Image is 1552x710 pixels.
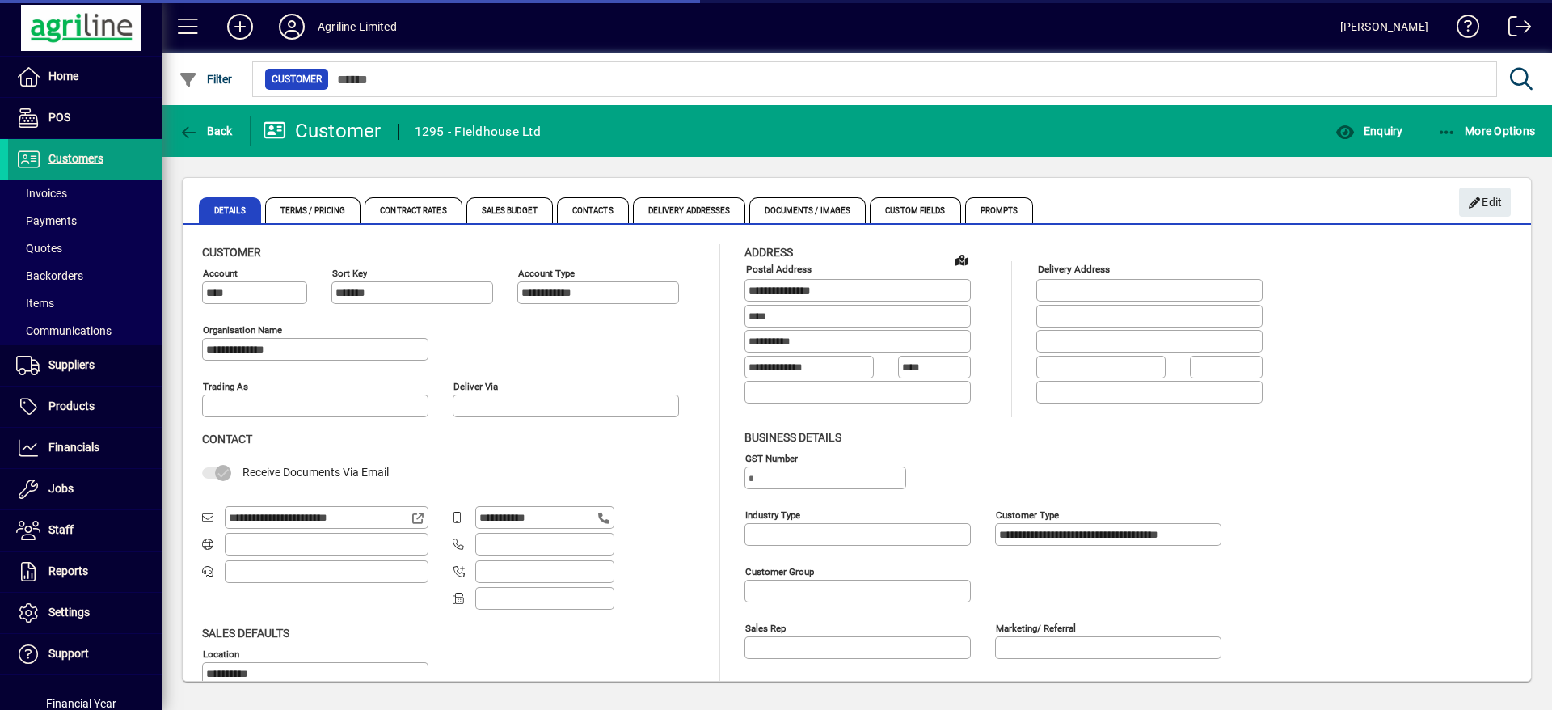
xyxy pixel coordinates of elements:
span: Settings [48,606,90,619]
mat-label: Sort key [332,268,367,279]
span: Communications [16,324,112,337]
a: Support [8,634,162,674]
span: Customer [272,71,322,87]
div: 1295 - Fieldhouse Ltd [415,119,541,145]
mat-label: Industry type [745,509,800,520]
button: Back [175,116,237,146]
span: Prompts [965,197,1034,223]
a: Items [8,289,162,317]
span: Contact [202,433,252,446]
mat-label: Customer type [996,509,1059,520]
span: Terms / Pricing [265,197,361,223]
div: Agriline Limited [318,14,397,40]
span: POS [48,111,70,124]
a: Payments [8,207,162,235]
span: Financials [48,441,99,454]
mat-label: Sales rep [745,622,786,633]
a: Settings [8,593,162,633]
span: Items [16,297,54,310]
app-page-header-button: Back [162,116,251,146]
span: Contract Rates [365,197,462,223]
a: Invoices [8,180,162,207]
span: Filter [179,73,233,86]
mat-label: Customer group [745,565,814,577]
span: Invoices [16,187,67,200]
a: View on map [949,247,975,273]
mat-label: Trading as [203,381,248,392]
span: Business details [744,431,841,444]
mat-label: GST Number [745,452,798,463]
a: Reports [8,552,162,592]
span: Delivery Addresses [633,197,746,223]
mat-label: Location [203,648,239,659]
a: Communications [8,317,162,344]
mat-label: Account Type [518,268,575,279]
mat-label: Deliver via [453,381,498,392]
span: Custom Fields [870,197,960,223]
span: More Options [1437,125,1536,137]
span: Backorders [16,269,83,282]
span: Support [48,647,89,660]
span: Customer [202,246,261,259]
span: Staff [48,523,74,536]
button: Edit [1459,188,1511,217]
span: Quotes [16,242,62,255]
span: Back [179,125,233,137]
div: [PERSON_NAME] [1340,14,1428,40]
mat-label: Account [203,268,238,279]
a: Knowledge Base [1444,3,1480,56]
span: Products [48,399,95,412]
span: Home [48,70,78,82]
a: Quotes [8,235,162,262]
mat-label: Organisation name [203,324,282,336]
a: Staff [8,510,162,551]
span: Jobs [48,482,74,495]
span: Sales Budget [466,197,553,223]
mat-label: Manager [745,678,781,690]
span: Contacts [557,197,629,223]
a: POS [8,98,162,138]
span: Address [744,246,793,259]
a: Financials [8,428,162,468]
span: Enquiry [1335,125,1402,137]
mat-label: Marketing/ Referral [996,622,1076,633]
span: Reports [48,564,88,577]
span: Customers [48,152,103,165]
button: Enquiry [1331,116,1406,146]
span: Payments [16,214,77,227]
span: Suppliers [48,358,95,371]
button: Add [214,12,266,41]
div: Customer [263,118,382,144]
span: Edit [1468,189,1503,216]
span: Receive Documents Via Email [242,466,389,479]
a: Home [8,57,162,97]
span: Financial Year [46,697,116,710]
mat-label: Region [996,678,1024,690]
a: Jobs [8,469,162,509]
span: Documents / Images [749,197,866,223]
a: Logout [1496,3,1532,56]
button: More Options [1433,116,1540,146]
span: Sales defaults [202,627,289,640]
a: Backorders [8,262,162,289]
button: Filter [175,65,237,94]
a: Suppliers [8,345,162,386]
button: Profile [266,12,318,41]
span: Details [199,197,261,223]
a: Products [8,387,162,427]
